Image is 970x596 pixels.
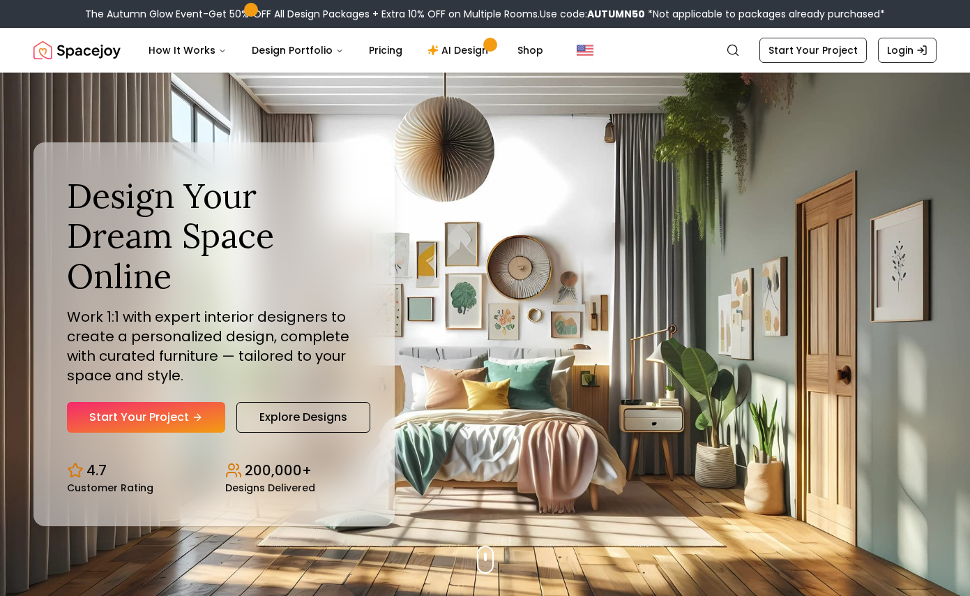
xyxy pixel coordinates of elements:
img: Spacejoy Logo [33,36,121,64]
a: Explore Designs [236,402,370,433]
a: Start Your Project [759,38,867,63]
div: Design stats [67,449,361,493]
a: AI Design [416,36,503,64]
nav: Main [137,36,554,64]
small: Customer Rating [67,483,153,493]
a: Start Your Project [67,402,225,433]
button: How It Works [137,36,238,64]
div: The Autumn Glow Event-Get 50% OFF All Design Packages + Extra 10% OFF on Multiple Rooms. [85,7,885,21]
a: Shop [506,36,554,64]
p: 4.7 [86,461,107,480]
a: Spacejoy [33,36,121,64]
span: Use code: [540,7,645,21]
a: Login [878,38,937,63]
h1: Design Your Dream Space Online [67,176,361,297]
nav: Global [33,28,937,73]
p: Work 1:1 with expert interior designers to create a personalized design, complete with curated fu... [67,307,361,385]
button: Design Portfolio [241,36,355,64]
p: 200,000+ [245,461,312,480]
span: *Not applicable to packages already purchased* [645,7,885,21]
b: AUTUMN50 [587,7,645,21]
small: Designs Delivered [225,483,315,493]
a: Pricing [358,36,414,64]
img: United States [577,42,593,59]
